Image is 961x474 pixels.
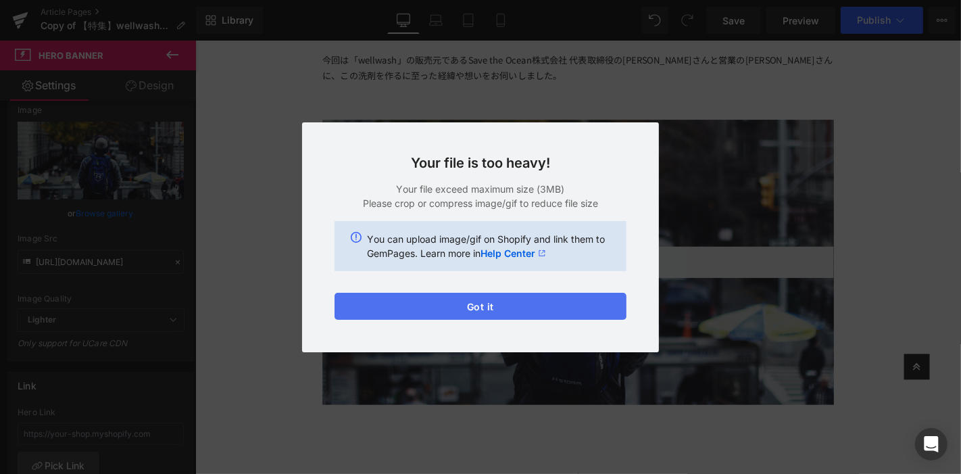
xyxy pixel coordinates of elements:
p: Your file exceed maximum size (3MB) [335,182,626,196]
h3: Your file is too heavy! [335,155,626,171]
div: 今回は「wellwash」の販売元であるSave the Ocean株式会社 代表取締役の[PERSON_NAME]さんと営業の[PERSON_NAME]さんに、この洗剤を作るに至った経緯や想い... [136,12,682,46]
a: Help Center [480,246,546,260]
p: Please crop or compress image/gif to reduce file size [335,196,626,210]
div: Open Intercom Messenger [915,428,947,460]
button: Got it [335,293,626,320]
p: You can upload image/gif on Shopify and link them to GemPages. Learn more in [367,232,610,260]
